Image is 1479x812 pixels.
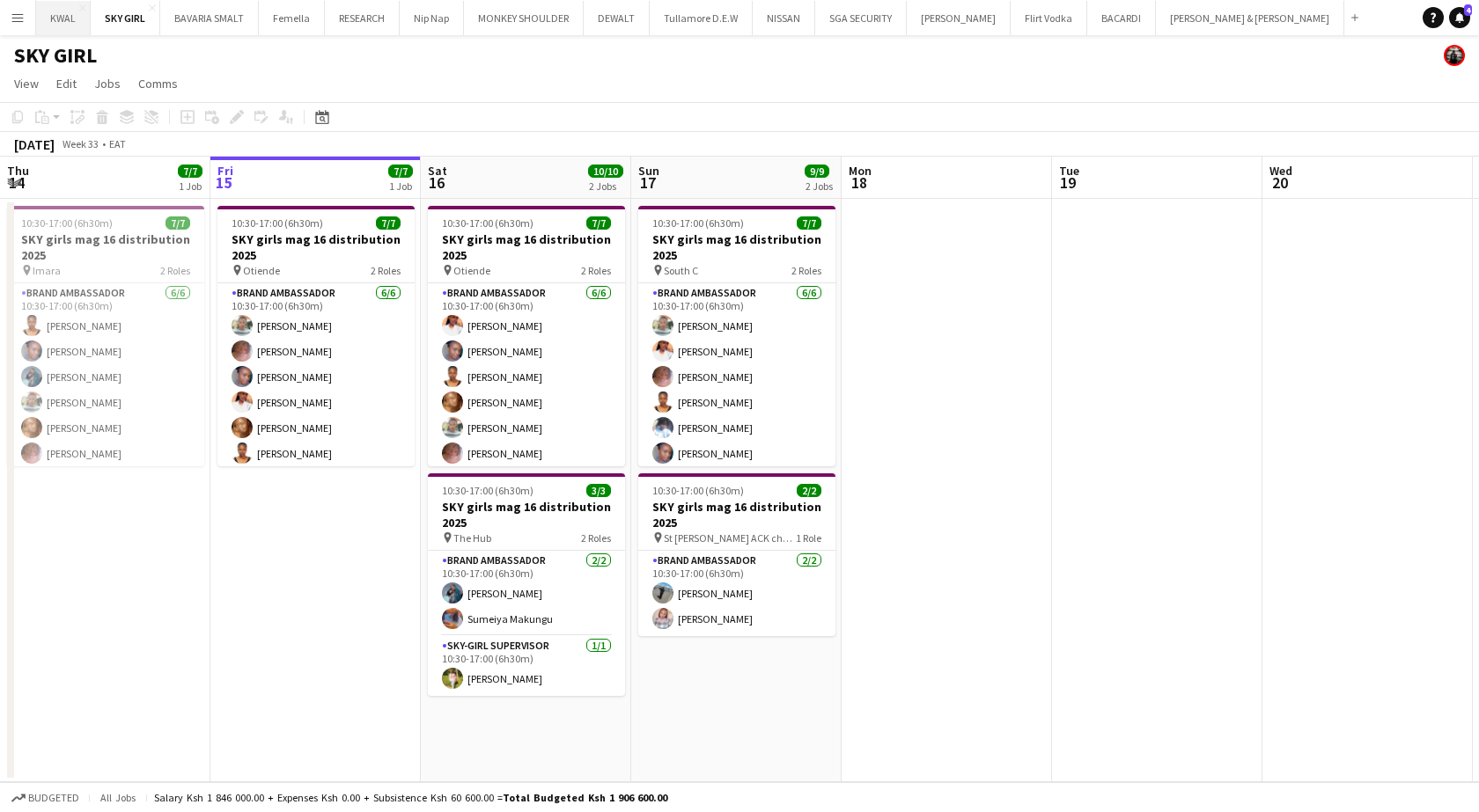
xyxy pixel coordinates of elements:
span: Sun [638,163,659,179]
button: BAVARIA SMALT [160,1,259,35]
span: Mon [849,163,872,179]
span: Otiende [243,264,280,277]
span: Thu [7,163,29,179]
app-card-role: Brand Ambassador2/210:30-17:00 (6h30m)[PERSON_NAME]Sumeiya Makungu [428,551,625,636]
button: NISSAN [753,1,815,35]
span: Total Budgeted Ksh 1 906 600.00 [503,791,667,804]
app-job-card: 10:30-17:00 (6h30m)7/7SKY girls mag 16 distribution 2025 South C2 RolesBrand Ambassador6/610:30-1... [638,206,835,466]
app-card-role: Brand Ambassador6/610:30-17:00 (6h30m)[PERSON_NAME][PERSON_NAME][PERSON_NAME][PERSON_NAME][PERSON... [217,283,415,471]
a: 4 [1449,7,1470,28]
div: 1 Job [179,179,202,193]
span: 10:30-17:00 (6h30m) [652,216,744,230]
div: 1 Job [389,179,412,193]
app-job-card: 10:30-17:00 (6h30m)7/7SKY girls mag 16 distribution 2025 Otiende2 RolesBrand Ambassador6/610:30-1... [217,206,415,466]
span: Sat [428,163,447,179]
span: The Hub [453,531,491,545]
a: Edit [49,72,84,95]
span: 7/7 [388,165,413,178]
span: 10:30-17:00 (6h30m) [652,484,744,497]
button: DEWALT [584,1,650,35]
span: 3/3 [586,484,611,497]
span: 7/7 [376,216,401,230]
a: View [7,72,46,95]
span: 7/7 [166,216,190,230]
span: Comms [138,76,178,91]
span: 7/7 [178,165,202,178]
span: 4 [1464,4,1472,16]
app-card-role: Brand Ambassador6/610:30-17:00 (6h30m)[PERSON_NAME][PERSON_NAME][PERSON_NAME][PERSON_NAME][PERSON... [7,283,204,471]
h3: SKY girls mag 16 distribution 2025 [7,231,204,263]
span: 7/7 [586,216,611,230]
app-user-avatar: simon yonni [1444,45,1465,66]
span: View [14,76,39,91]
app-card-role: Brand Ambassador2/210:30-17:00 (6h30m)[PERSON_NAME][PERSON_NAME] [638,551,835,636]
span: St [PERSON_NAME] ACK church [664,531,796,545]
h3: SKY girls mag 16 distribution 2025 [638,231,835,263]
span: Otiende [453,264,490,277]
div: 2 Jobs [806,179,833,193]
span: 19 [1056,172,1079,193]
span: 16 [425,172,447,193]
span: 2 Roles [791,264,821,277]
button: Flirt Vodka [1011,1,1087,35]
span: 14 [4,172,29,193]
button: Tullamore D.E.W [650,1,753,35]
div: 2 Jobs [589,179,622,193]
button: Budgeted [9,788,82,808]
span: 7/7 [797,216,821,230]
app-job-card: 10:30-17:00 (6h30m)3/3SKY girls mag 16 distribution 2025 The Hub2 RolesBrand Ambassador2/210:30-1... [428,473,625,696]
span: 15 [215,172,233,193]
span: Week 33 [58,137,102,150]
a: Comms [131,72,185,95]
span: 10/10 [588,165,623,178]
div: [DATE] [14,135,55,153]
h3: SKY girls mag 16 distribution 2025 [638,499,835,530]
span: 17 [636,172,659,193]
span: 2 Roles [581,264,611,277]
div: Salary Ksh 1 846 000.00 + Expenses Ksh 0.00 + Subsistence Ksh 60 600.00 = [154,791,667,804]
span: 10:30-17:00 (6h30m) [442,484,533,497]
h3: SKY girls mag 16 distribution 2025 [428,231,625,263]
button: KWAL [36,1,91,35]
app-job-card: 10:30-17:00 (6h30m)7/7SKY girls mag 16 distribution 2025 Otiende2 RolesBrand Ambassador6/610:30-1... [428,206,625,466]
h3: SKY girls mag 16 distribution 2025 [428,499,625,530]
span: Budgeted [28,792,79,804]
app-card-role: Brand Ambassador6/610:30-17:00 (6h30m)[PERSON_NAME][PERSON_NAME][PERSON_NAME][PERSON_NAME][PERSON... [638,283,835,471]
button: [PERSON_NAME] & [PERSON_NAME] [1156,1,1344,35]
app-job-card: 10:30-17:00 (6h30m)7/7SKY girls mag 16 distribution 2025 Imara2 RolesBrand Ambassador6/610:30-17:... [7,206,204,466]
span: 10:30-17:00 (6h30m) [21,216,113,230]
span: 20 [1267,172,1292,193]
span: 1 Role [796,531,821,545]
button: Nip Nap [400,1,464,35]
span: Imara [33,264,61,277]
span: 2/2 [797,484,821,497]
span: 18 [846,172,872,193]
span: All jobs [97,791,139,804]
span: 10:30-17:00 (6h30m) [442,216,533,230]
button: SKY GIRL [91,1,160,35]
app-card-role: SKY-GIRL SUPERVISOR1/110:30-17:00 (6h30m)[PERSON_NAME] [428,636,625,696]
span: 2 Roles [371,264,401,277]
span: Tue [1059,163,1079,179]
a: Jobs [87,72,128,95]
button: BACARDI [1087,1,1156,35]
app-job-card: 10:30-17:00 (6h30m)2/2SKY girls mag 16 distribution 2025 St [PERSON_NAME] ACK church1 RoleBrand A... [638,473,835,636]
h1: SKY GIRL [14,42,97,69]
button: Femella [259,1,325,35]
span: Jobs [94,76,121,91]
button: SGA SECURITY [815,1,907,35]
div: EAT [109,137,126,150]
span: 2 Roles [581,531,611,545]
span: South C [664,264,698,277]
span: 2 Roles [160,264,190,277]
app-card-role: Brand Ambassador6/610:30-17:00 (6h30m)[PERSON_NAME][PERSON_NAME][PERSON_NAME][PERSON_NAME][PERSON... [428,283,625,471]
button: RESEARCH [325,1,400,35]
span: 9/9 [805,165,829,178]
button: MONKEY SHOULDER [464,1,584,35]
